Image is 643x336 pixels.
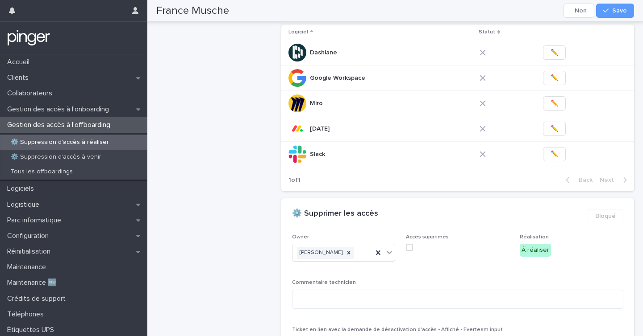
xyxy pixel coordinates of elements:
tr: Google WorkspaceGoogle Workspace ✏️ [281,66,635,91]
div: À réaliser [520,244,551,257]
p: Slack [310,149,327,158]
button: ✏️ [543,96,566,111]
p: Réinitialisation [4,247,58,256]
p: Accueil [4,58,37,66]
button: Next [596,176,634,184]
p: Maintenance 🆕 [4,279,64,287]
span: Save [612,8,627,14]
img: mTgBEunGTSyRkCgitkcU [7,29,50,47]
p: Clients [4,74,36,82]
button: ✏️ [543,45,566,60]
p: Dashlane [310,47,339,57]
tr: MiroMiro ✏️ [281,91,635,116]
h2: France Musche [156,4,229,17]
button: Save [596,4,634,18]
div: [PERSON_NAME] [297,247,344,259]
p: Parc informatique [4,216,68,225]
button: ✏️ [543,71,566,85]
p: Crédits de support [4,295,73,303]
span: Bloqué [595,212,616,221]
p: ⚙️ Suppression d'accès à réaliser [4,139,116,146]
p: 1 of 1 [281,169,308,191]
p: Maintenance [4,263,53,271]
button: ✏️ [543,122,566,136]
p: Statut [479,27,495,37]
span: ✏️ [551,99,558,108]
span: ✏️ [551,150,558,159]
p: Collaborateurs [4,89,59,98]
span: Réalisation [520,234,549,240]
p: Configuration [4,232,56,240]
span: Ticket en lien avec la demande de désactivation d'accès - Affiché - Everteam input [292,327,503,332]
p: ⚙️ Suppression d'accès à venir [4,153,109,161]
tr: SlackSlack ✏️ [281,142,635,167]
p: Gestion des accès à l’onboarding [4,105,116,114]
button: ✏️ [543,147,566,161]
tr: [DATE][DATE] ✏️ [281,116,635,142]
p: Google Workspace [310,73,367,82]
span: ✏️ [551,74,558,82]
p: Miro [310,98,325,107]
p: [DATE] [310,123,331,133]
h2: ⚙️ Supprimer les accès [292,209,378,219]
p: Étiquettes UPS [4,326,61,334]
span: Commentaire technicien [292,280,356,285]
p: Logiciels [4,184,41,193]
span: Accès supprimés [406,234,449,240]
span: ✏️ [551,48,558,57]
p: Tous les offboardings [4,168,80,176]
button: Back [559,176,596,184]
tr: DashlaneDashlane ✏️ [281,40,635,66]
p: Gestion des accès à l’offboarding [4,121,117,129]
span: Next [600,177,619,183]
p: Téléphones [4,310,51,319]
span: Owner [292,234,309,240]
p: Logistique [4,201,46,209]
p: Logiciel [288,27,308,37]
button: Bloqué [588,209,623,223]
span: ✏️ [551,124,558,133]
